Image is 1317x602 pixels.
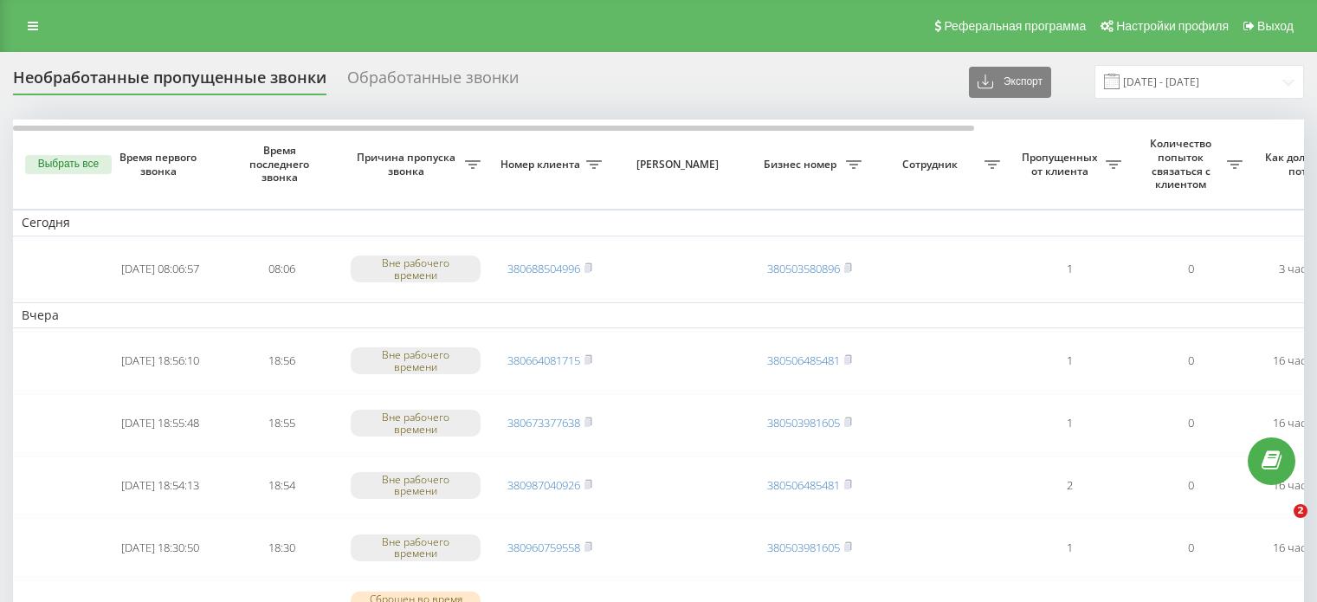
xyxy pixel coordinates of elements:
[1116,19,1229,33] span: Настройки профиля
[221,518,342,577] td: 18:30
[347,68,519,95] div: Обработанные звонки
[1130,240,1251,299] td: 0
[1009,456,1130,515] td: 2
[1130,332,1251,391] td: 0
[767,477,840,493] a: 380506485481
[1009,394,1130,453] td: 1
[625,158,734,172] span: [PERSON_NAME]
[1130,518,1251,577] td: 0
[507,477,580,493] a: 380987040926
[1130,394,1251,453] td: 0
[25,155,112,174] button: Выбрать все
[351,347,481,373] div: Вне рабочего времени
[351,410,481,436] div: Вне рабочего времени
[758,158,846,172] span: Бизнес номер
[100,456,221,515] td: [DATE] 18:54:13
[1257,19,1294,33] span: Выход
[767,261,840,276] a: 380503580896
[1139,137,1227,191] span: Количество попыток связаться с клиентом
[944,19,1086,33] span: Реферальная программа
[507,261,580,276] a: 380688504996
[100,332,221,391] td: [DATE] 18:56:10
[235,144,328,184] span: Время последнего звонка
[351,534,481,560] div: Вне рабочего времени
[1009,518,1130,577] td: 1
[767,540,840,555] a: 380503981605
[767,415,840,430] a: 380503981605
[1009,240,1130,299] td: 1
[113,151,207,178] span: Время первого звонка
[13,68,326,95] div: Необработанные пропущенные звонки
[221,240,342,299] td: 08:06
[1258,504,1300,546] iframe: Intercom live chat
[507,353,580,368] a: 380664081715
[1009,332,1130,391] td: 1
[221,332,342,391] td: 18:56
[507,540,580,555] a: 380960759558
[100,394,221,453] td: [DATE] 18:55:48
[498,158,586,172] span: Номер клиента
[221,456,342,515] td: 18:54
[1130,456,1251,515] td: 0
[100,518,221,577] td: [DATE] 18:30:50
[1017,151,1106,178] span: Пропущенных от клиента
[507,415,580,430] a: 380673377638
[1294,504,1307,518] span: 2
[969,67,1051,98] button: Экспорт
[879,158,985,172] span: Сотрудник
[100,240,221,299] td: [DATE] 08:06:57
[351,256,481,282] div: Вне рабочего времени
[351,472,481,498] div: Вне рабочего времени
[351,151,465,178] span: Причина пропуска звонка
[767,353,840,368] a: 380506485481
[221,394,342,453] td: 18:55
